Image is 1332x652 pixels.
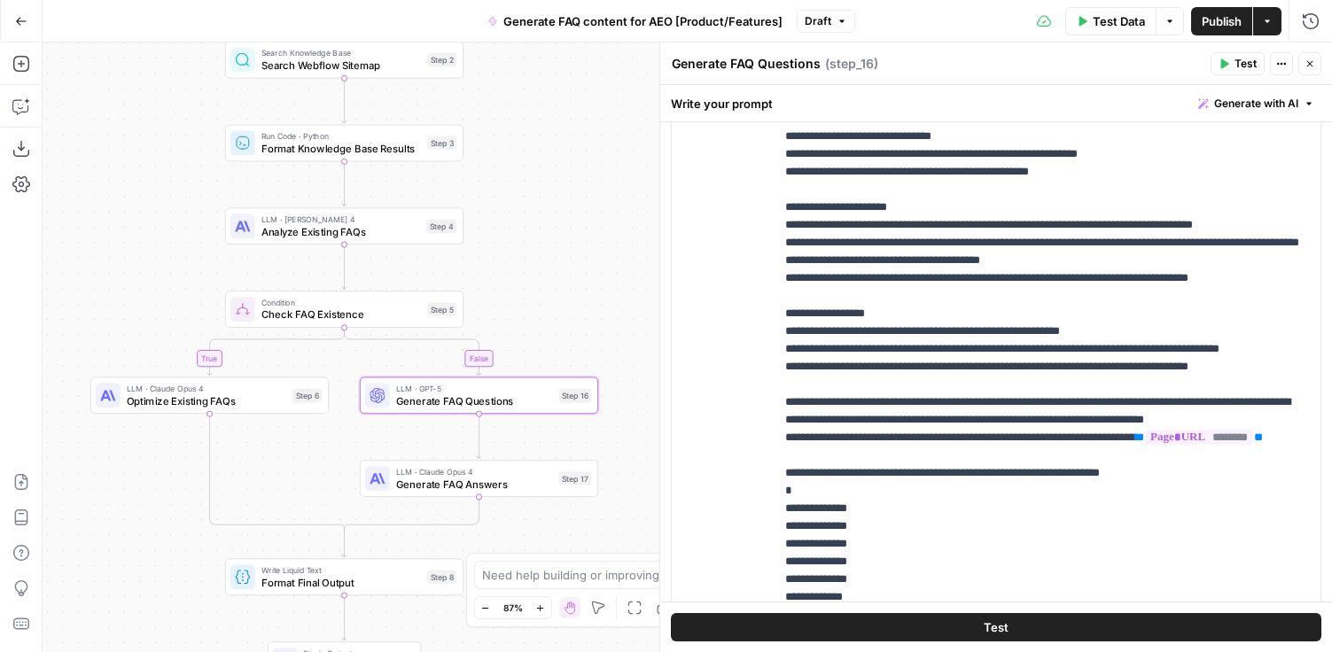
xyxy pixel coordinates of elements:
span: Format Knowledge Base Results [261,141,422,156]
span: Check FAQ Existence [261,307,422,322]
span: Write Liquid Text [261,564,422,577]
span: Condition [261,296,422,308]
g: Edge from step_6 to step_5-conditional-end [210,414,345,532]
button: Draft [797,10,855,33]
div: Step 17 [559,471,591,485]
button: Publish [1191,7,1252,35]
span: Generate FAQ content for AEO [Product/Features] [503,12,783,30]
div: Step 5 [427,302,456,316]
div: Step 16 [559,389,591,403]
span: ( step_16 ) [825,55,878,73]
span: Analyze Existing FAQs [261,224,421,239]
g: Edge from step_2 to step_3 [342,79,347,123]
div: LLM · GPT-5Generate FAQ QuestionsStep 16 [360,376,598,414]
span: Test Data [1093,12,1145,30]
div: LLM · [PERSON_NAME] 4Analyze Existing FAQsStep 4 [225,207,463,244]
span: 87% [503,601,523,615]
span: Generate FAQ Answers [396,477,553,492]
g: Edge from step_16 to step_17 [477,414,481,458]
div: Write Liquid TextFormat Final OutputStep 8 [225,558,463,595]
g: Edge from step_8 to end [342,595,347,640]
g: Edge from step_17 to step_5-conditional-end [345,497,479,532]
span: Generate with AI [1214,96,1298,112]
span: Search Webflow Sitemap [261,58,422,73]
span: Publish [1202,12,1242,30]
g: Edge from step_5 to step_16 [345,328,482,376]
span: Test [984,618,1009,636]
span: LLM · Claude Opus 4 [127,383,287,395]
div: Step 8 [427,570,456,584]
g: Edge from step_5-conditional-end to step_8 [342,529,347,557]
span: Search Knowledge Base [261,47,422,59]
button: Test Data [1065,7,1156,35]
div: Run Code · PythonFormat Knowledge Base ResultsStep 3 [225,125,463,162]
span: Generate FAQ Questions [396,393,553,408]
div: ConditionCheck FAQ ExistenceStep 5 [225,291,463,328]
button: Test [1211,52,1265,75]
textarea: Generate FAQ Questions [672,55,821,73]
span: Optimize Existing FAQs [127,393,287,408]
div: Step 3 [427,136,456,151]
div: LLM · Claude Opus 4Optimize Existing FAQsStep 6 [90,376,329,414]
span: Draft [805,13,831,29]
button: Test [671,613,1321,641]
g: Edge from step_5 to step_6 [207,328,345,376]
div: Step 6 [292,389,322,403]
div: LLM · Claude Opus 4Generate FAQ AnswersStep 17 [360,460,598,497]
button: Generate with AI [1191,92,1321,115]
g: Edge from step_3 to step_4 [342,161,347,206]
div: Step 2 [427,53,456,67]
span: Run Code · Python [261,130,422,143]
span: LLM · GPT-5 [396,383,553,395]
span: LLM · [PERSON_NAME] 4 [261,213,421,226]
div: Step 4 [426,219,456,233]
g: Edge from step_4 to step_5 [342,244,347,289]
span: Test [1235,56,1257,72]
span: LLM · Claude Opus 4 [396,465,553,477]
div: Write your prompt [660,85,1332,121]
button: Generate FAQ content for AEO [Product/Features] [477,7,793,35]
span: Format Final Output [261,575,422,590]
div: Search Knowledge BaseSearch Webflow SitemapStep 2 [225,42,463,79]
